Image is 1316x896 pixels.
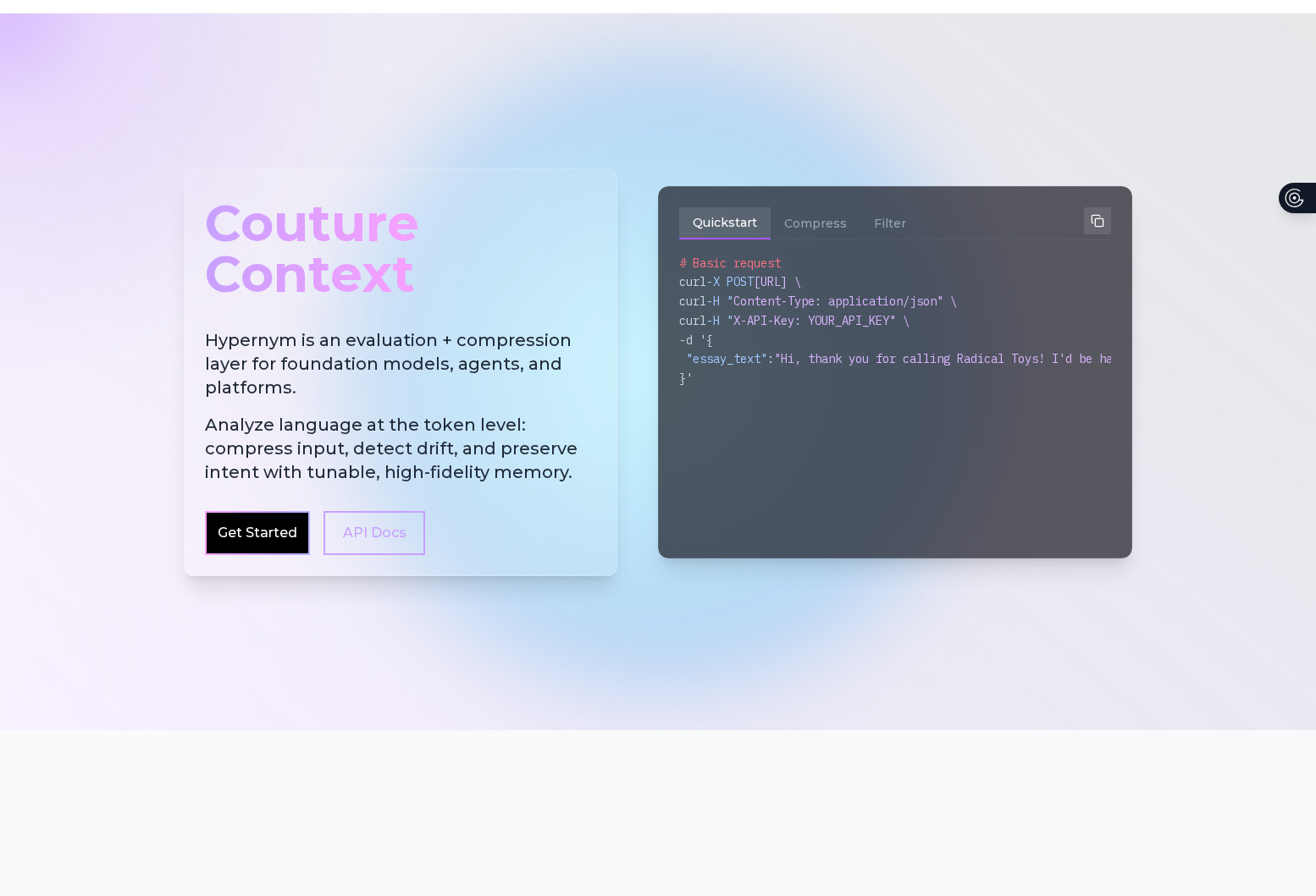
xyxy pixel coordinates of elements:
[679,294,706,309] span: curl
[679,313,706,328] span: curl
[733,294,957,309] span: Content-Type: application/json" \
[205,328,596,484] h2: Hypernym is an evaluation + compression layer for foundation models, agents, and platforms.
[706,294,733,309] span: -H "
[205,190,596,308] div: Couture Context
[706,313,733,328] span: -H "
[679,333,713,348] span: -d '{
[686,351,767,366] span: "essay_text"
[679,371,693,386] span: }'
[1084,207,1111,234] button: Copy to clipboard
[771,207,860,239] button: Compress
[218,523,297,543] a: Get Started
[679,256,781,271] span: # Basic request
[323,511,425,555] a: API Docs
[860,207,920,239] button: Filter
[679,207,771,239] button: Quickstart
[767,351,774,366] span: :
[754,274,801,289] span: [URL] \
[706,274,754,289] span: -X POST
[679,274,706,289] span: curl
[733,313,910,328] span: X-API-Key: YOUR_API_KEY" \
[205,413,596,484] span: Analyze language at the token level: compress input, detect drift, and preserve intent with tunab...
